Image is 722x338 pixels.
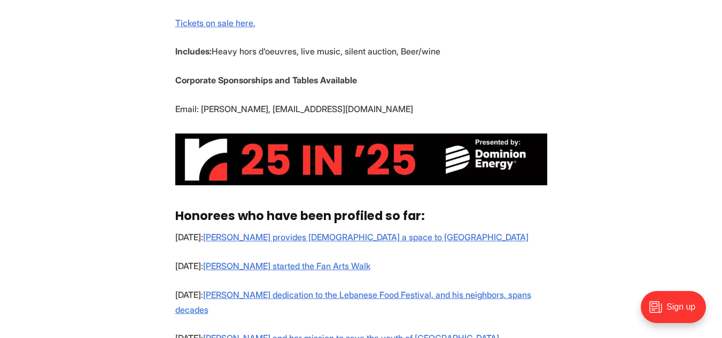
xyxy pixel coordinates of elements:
[175,75,357,85] strong: Corporate Sponsorships and Tables Available
[175,289,531,315] a: [PERSON_NAME] dedication to the Lebanese Food Festival, and his neighbors, spans decades
[175,258,547,273] p: [DATE]:
[175,209,547,223] h3: Honorees who have been profiled so far:
[175,101,547,116] p: Email: [PERSON_NAME], [EMAIL_ADDRESS][DOMAIN_NAME]
[203,232,529,242] a: [PERSON_NAME] provides [DEMOGRAPHIC_DATA] a space to [GEOGRAPHIC_DATA]
[175,287,547,317] p: [DATE]:
[203,261,370,271] a: [PERSON_NAME] started the Fan Arts Walk
[175,18,255,28] a: Tickets on sale here.
[632,286,722,338] iframe: portal-trigger
[175,44,547,59] p: Heavy hors d'oeuvres, live music, silent auction, Beer/wine
[175,46,212,57] strong: Includes:
[175,230,547,245] p: [DATE]:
